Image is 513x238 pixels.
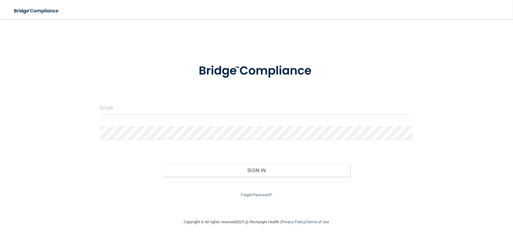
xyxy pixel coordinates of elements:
[163,164,350,177] button: Sign In
[147,212,366,232] div: Copyright © All rights reserved 2025 @ Rectangle Health | |
[281,220,305,224] a: Privacy Policy
[100,101,413,115] input: Email
[186,55,326,87] img: bridge_compliance_login_screen.278c3ca4.svg
[9,5,64,17] img: bridge_compliance_login_screen.278c3ca4.svg
[306,220,329,224] a: Terms of Use
[241,193,272,197] a: Forgot Password?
